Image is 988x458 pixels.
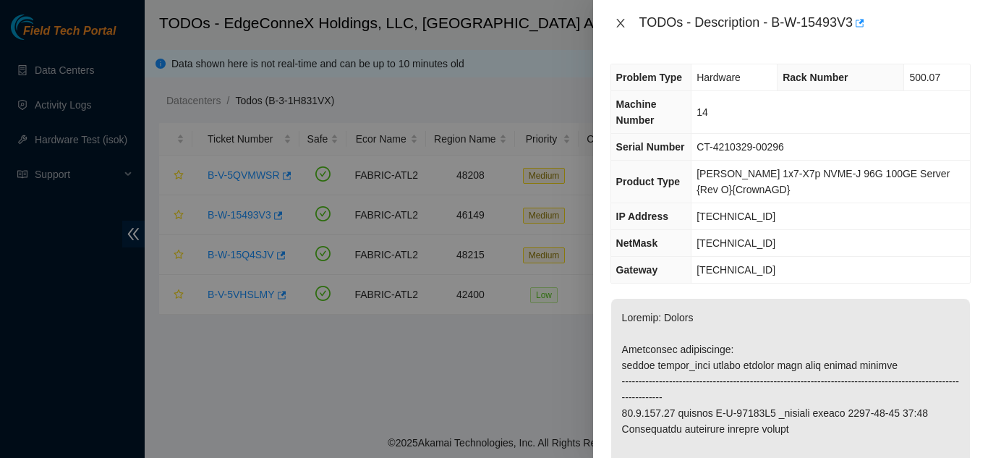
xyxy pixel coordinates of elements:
[615,17,626,29] span: close
[697,106,708,118] span: 14
[697,264,775,276] span: [TECHNICAL_ID]
[616,211,668,222] span: IP Address
[616,237,658,249] span: NetMask
[616,176,680,187] span: Product Type
[616,98,657,126] span: Machine Number
[909,72,940,83] span: 500.07
[697,72,741,83] span: Hardware
[783,72,848,83] span: Rack Number
[616,264,658,276] span: Gateway
[697,211,775,222] span: [TECHNICAL_ID]
[639,12,971,35] div: TODOs - Description - B-W-15493V3
[610,17,631,30] button: Close
[616,72,683,83] span: Problem Type
[697,141,784,153] span: CT-4210329-00296
[697,168,950,195] span: [PERSON_NAME] 1x7-X7p NVME-J 96G 100GE Server {Rev O}{CrownAGD}
[697,237,775,249] span: [TECHNICAL_ID]
[616,141,685,153] span: Serial Number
